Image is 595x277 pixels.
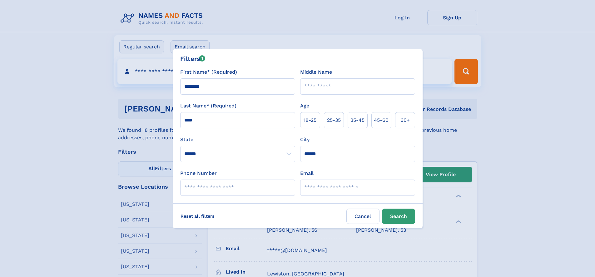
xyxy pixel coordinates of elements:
[300,102,309,110] label: Age
[300,136,310,143] label: City
[180,170,217,177] label: Phone Number
[346,209,379,224] label: Cancel
[300,170,314,177] label: Email
[176,209,219,224] label: Reset all filters
[300,68,332,76] label: Middle Name
[180,102,236,110] label: Last Name* (Required)
[382,209,415,224] button: Search
[350,116,364,124] span: 35‑45
[374,116,389,124] span: 45‑60
[180,68,237,76] label: First Name* (Required)
[327,116,341,124] span: 25‑35
[400,116,410,124] span: 60+
[304,116,316,124] span: 18‑25
[180,54,206,63] div: Filters
[180,136,295,143] label: State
